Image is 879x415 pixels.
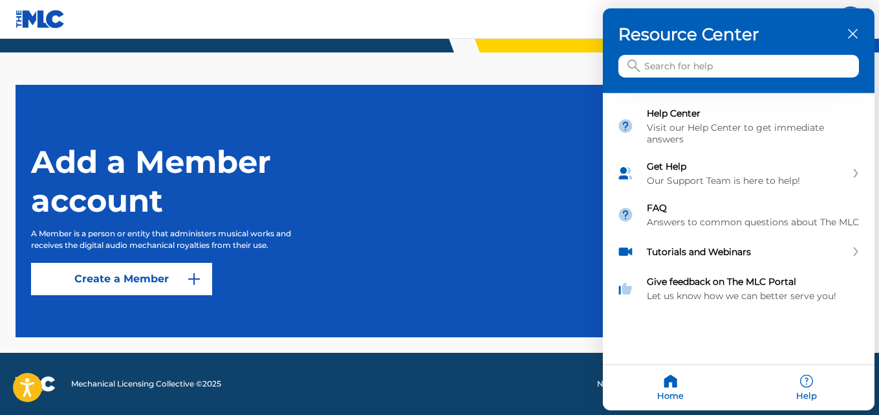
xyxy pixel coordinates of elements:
div: Tutorials and Webinars [603,236,874,268]
h3: Resource Center [618,24,859,45]
div: close resource center [847,28,859,40]
div: Give feedback on The MLC Portal [603,268,874,309]
div: FAQ [647,202,860,214]
div: Get Help [603,153,874,194]
div: Help Center [603,100,874,153]
div: entering resource center home [603,93,874,309]
div: Let us know how we can better serve you! [647,290,860,302]
div: FAQ [603,194,874,236]
img: module icon [617,243,634,260]
div: Tutorials and Webinars [647,246,846,258]
input: Search for help [618,55,859,78]
img: module icon [617,280,634,297]
img: module icon [617,207,634,223]
div: Give feedback on The MLC Portal [647,276,860,287]
svg: expand [852,247,860,256]
img: module icon [617,118,634,135]
img: module icon [617,165,634,182]
div: Help Center [647,107,860,119]
div: Help [739,365,874,410]
svg: expand [852,169,860,178]
div: Resource center home modules [603,93,874,309]
div: Answers to common questions about The MLC [647,216,860,228]
div: Our Support Team is here to help! [647,175,846,186]
div: Home [603,365,739,410]
svg: icon [627,60,640,73]
div: Get Help [647,161,846,172]
div: Visit our Help Center to get immediate answers [647,122,860,145]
